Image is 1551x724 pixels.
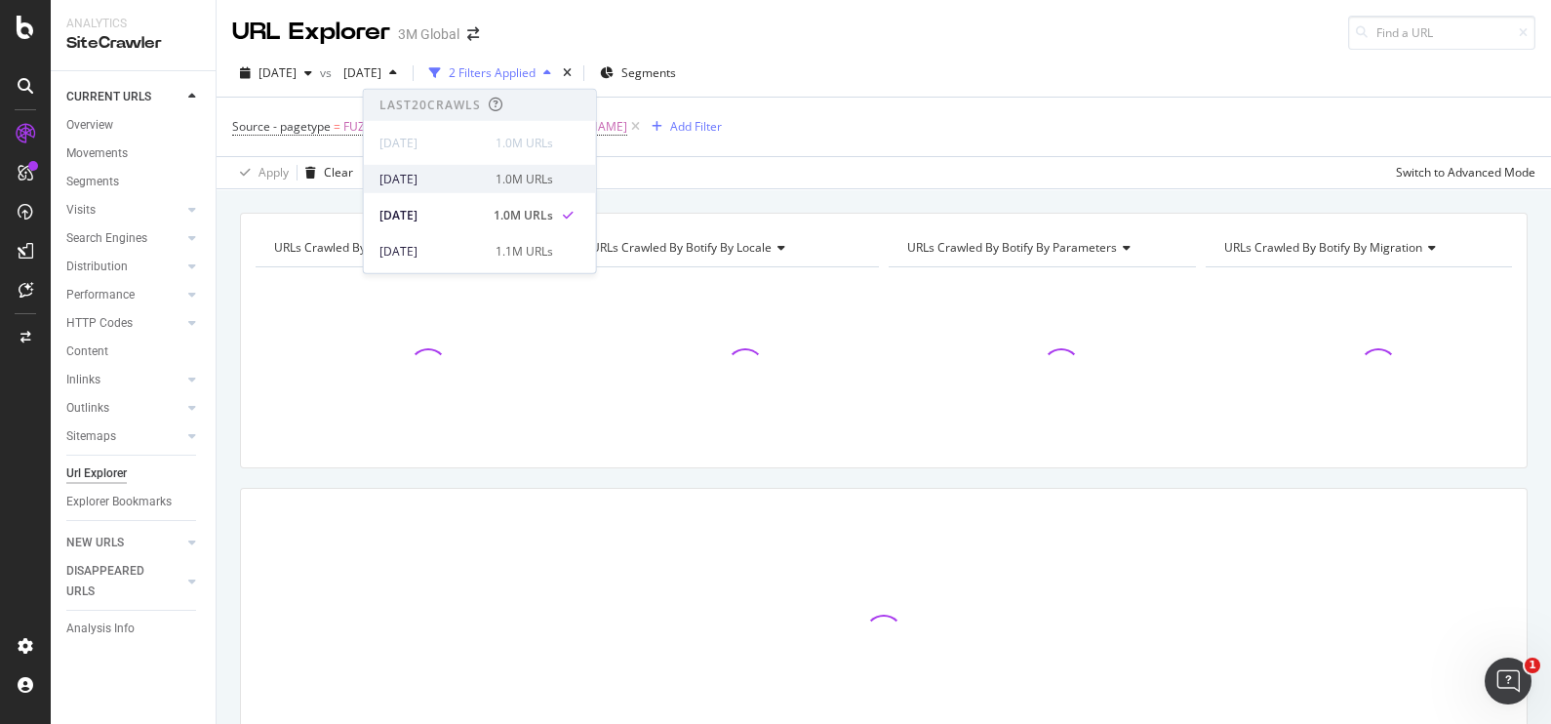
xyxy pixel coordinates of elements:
div: Visits [66,200,96,221]
a: Visits [66,200,182,221]
a: CURRENT URLS [66,87,182,107]
button: Apply [232,157,289,188]
div: times [559,63,576,83]
div: Analytics [66,16,200,32]
div: 3M Global [398,24,459,44]
button: [DATE] [232,58,320,89]
h4: URLs Crawled By Botify By locale [587,232,862,263]
div: 1.1M URLs [496,242,553,260]
span: Source - pagetype [232,118,331,135]
a: Analysis Info [66,619,202,639]
h4: URLs Crawled By Botify By migration [1220,232,1495,263]
a: Outlinks [66,398,182,419]
a: Performance [66,285,182,305]
h4: URLs Crawled By Botify By pagetype [270,232,545,263]
a: Inlinks [66,370,182,390]
a: HTTP Codes [66,313,182,334]
button: Switch to Advanced Mode [1388,157,1535,188]
div: SiteCrawler [66,32,200,55]
div: Url Explorer [66,463,127,484]
div: arrow-right-arrow-left [467,27,479,41]
a: Segments [66,172,202,192]
a: Explorer Bookmarks [66,492,202,512]
div: Movements [66,143,128,164]
div: Search Engines [66,228,147,249]
div: DISAPPEARED URLS [66,561,165,602]
div: [DATE] [379,170,484,187]
div: Content [66,342,108,362]
a: DISAPPEARED URLS [66,561,182,602]
div: Distribution [66,257,128,277]
div: Last 20 Crawls [379,97,481,113]
div: Add Filter [670,118,722,135]
iframe: Intercom live chat [1485,658,1531,704]
div: Inlinks [66,370,100,390]
span: 2025 Aug. 31st [258,64,297,81]
div: Overview [66,115,113,136]
div: NEW URLS [66,533,124,553]
div: Sitemaps [66,426,116,447]
div: Analysis Info [66,619,135,639]
span: URLs Crawled By Botify By pagetype [274,239,470,256]
div: 1.0M URLs [496,170,553,187]
span: URLs Crawled By Botify By locale [591,239,772,256]
span: Segments [621,64,676,81]
a: Movements [66,143,202,164]
div: CURRENT URLS [66,87,151,107]
div: [DATE] [379,242,484,260]
div: [DATE] [379,134,484,151]
button: Add Filter [644,115,722,139]
button: Clear [298,157,353,188]
button: [DATE] [336,58,405,89]
span: 2025 Aug. 17th [336,64,381,81]
span: = [334,118,340,135]
div: Clear [324,164,353,181]
button: 2 Filters Applied [421,58,559,89]
a: Url Explorer [66,463,202,484]
span: URLs Crawled By Botify By migration [1224,239,1422,256]
div: Apply [258,164,289,181]
a: Content [66,342,202,362]
span: 1 [1525,658,1540,673]
div: 2 Filters Applied [449,64,536,81]
div: Outlinks [66,398,109,419]
div: 1.0M URLs [496,134,553,151]
span: vs [320,64,336,81]
a: Sitemaps [66,426,182,447]
div: URL Explorer [232,16,390,49]
div: [DATE] [379,206,482,223]
a: Distribution [66,257,182,277]
div: Switch to Advanced Mode [1396,164,1535,181]
div: Explorer Bookmarks [66,492,172,512]
h4: URLs Crawled By Botify By parameters [903,232,1178,263]
div: 1.0M URLs [494,206,553,223]
a: Overview [66,115,202,136]
div: HTTP Codes [66,313,133,334]
span: FUZE/* [343,113,382,141]
a: NEW URLS [66,533,182,553]
button: Segments [592,58,684,89]
a: Search Engines [66,228,182,249]
input: Find a URL [1348,16,1535,50]
div: Performance [66,285,135,305]
span: URLs Crawled By Botify By parameters [907,239,1117,256]
div: Segments [66,172,119,192]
